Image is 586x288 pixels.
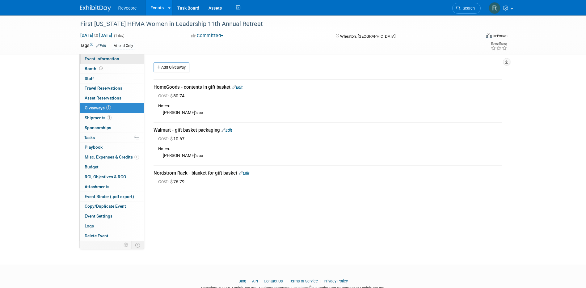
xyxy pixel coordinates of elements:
[154,170,502,176] div: Nordstrom Rack - blanket for gift basket
[85,184,109,189] span: Attachments
[259,279,263,283] span: |
[78,19,471,30] div: First [US_STATE] HFMA Women in Leadership 11th Annual Retreat
[319,279,323,283] span: |
[158,146,502,152] div: Notes:
[107,115,112,120] span: 1
[493,33,508,38] div: In-Person
[106,105,111,110] span: 3
[289,279,318,283] a: Terms of Service
[134,155,139,159] span: 1
[112,43,135,49] div: Attend Only
[85,155,139,159] span: Misc. Expenses & Credits
[80,123,144,133] a: Sponsorships
[80,162,144,172] a: Budget
[221,128,232,133] a: Edit
[85,223,94,228] span: Logs
[444,32,508,41] div: Event Format
[232,85,242,90] a: Edit
[80,221,144,231] a: Logs
[158,109,502,116] div: [PERSON_NAME]'s cc
[80,74,144,83] a: Staff
[121,241,132,249] td: Personalize Event Tab Strip
[491,42,507,45] div: Event Rating
[247,279,251,283] span: |
[80,32,112,38] span: [DATE] [DATE]
[452,3,481,14] a: Search
[80,172,144,182] a: ROI, Objectives & ROO
[158,152,502,159] div: [PERSON_NAME]'s cc
[80,192,144,201] a: Event Binder (.pdf export)
[85,76,94,81] span: Staff
[80,93,144,103] a: Asset Reservations
[324,279,348,283] a: Privacy Policy
[238,279,246,283] a: Blog
[158,93,173,99] span: Cost: $
[154,62,189,72] a: Add Giveaway
[239,171,249,176] a: Edit
[158,136,173,142] span: Cost: $
[85,115,112,120] span: Shipments
[85,164,99,169] span: Budget
[158,136,187,142] span: 10.67
[80,42,106,49] td: Tags
[154,127,502,133] div: Walmart - gift basket packaging
[85,125,111,130] span: Sponsorships
[80,142,144,152] a: Playbook
[252,279,258,283] a: API
[85,145,103,150] span: Playbook
[154,84,502,91] div: HomeGoods - contents in gift basket
[131,241,144,249] td: Toggle Event Tabs
[80,113,144,123] a: Shipments1
[284,279,288,283] span: |
[85,66,104,71] span: Booth
[80,133,144,142] a: Tasks
[93,33,99,38] span: to
[85,174,126,179] span: ROI, Objectives & ROO
[80,231,144,241] a: Delete Event
[461,6,475,11] span: Search
[158,179,173,184] span: Cost: $
[80,83,144,93] a: Travel Reservations
[113,34,124,38] span: (1 day)
[98,66,104,71] span: Booth not reserved yet
[80,211,144,221] a: Event Settings
[85,105,111,110] span: Giveaways
[80,5,111,11] img: ExhibitDay
[189,32,226,39] button: Committed
[85,95,121,100] span: Asset Reservations
[80,64,144,74] a: Booth
[340,34,395,39] span: Wheaton, [GEOGRAPHIC_DATA]
[96,44,106,48] a: Edit
[85,204,126,209] span: Copy/Duplicate Event
[80,152,144,162] a: Misc. Expenses & Credits1
[80,182,144,192] a: Attachments
[80,201,144,211] a: Copy/Duplicate Event
[158,179,187,184] span: 76.79
[85,194,134,199] span: Event Binder (.pdf export)
[80,54,144,64] a: Event Information
[158,93,187,99] span: 80.74
[85,214,112,218] span: Event Settings
[264,279,283,283] a: Contact Us
[85,233,108,238] span: Delete Event
[80,103,144,113] a: Giveaways3
[85,56,119,61] span: Event Information
[486,33,492,38] img: Format-Inperson.png
[158,103,502,109] div: Notes:
[84,135,95,140] span: Tasks
[85,86,122,91] span: Travel Reservations
[118,6,137,11] span: Revecore
[489,2,500,14] img: Rachael Sires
